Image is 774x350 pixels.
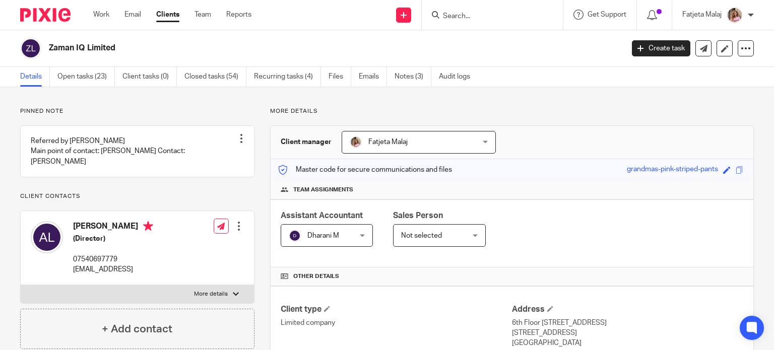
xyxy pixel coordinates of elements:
[512,328,743,338] p: [STREET_ADDRESS]
[49,43,503,53] h2: Zaman IQ Limited
[307,232,339,239] span: Dharani M
[73,221,153,234] h4: [PERSON_NAME]
[395,67,431,87] a: Notes (3)
[442,12,533,21] input: Search
[588,11,626,18] span: Get Support
[632,40,690,56] a: Create task
[194,290,228,298] p: More details
[401,232,442,239] span: Not selected
[368,138,408,146] span: Fatjeta Malaj
[727,7,743,23] img: MicrosoftTeams-image%20(5).png
[278,165,452,175] p: Master code for secure communications and files
[31,221,63,253] img: svg%3E
[270,107,754,115] p: More details
[512,304,743,315] h4: Address
[439,67,478,87] a: Audit logs
[281,304,512,315] h4: Client type
[329,67,351,87] a: Files
[293,186,353,194] span: Team assignments
[73,254,153,264] p: 07540697779
[20,192,254,200] p: Client contacts
[289,230,301,242] img: svg%3E
[281,212,363,220] span: Assistant Accountant
[73,264,153,274] p: [EMAIL_ADDRESS]
[195,10,211,20] a: Team
[682,10,722,20] p: Fatjeta Malaj
[184,67,246,87] a: Closed tasks (54)
[627,164,718,176] div: grandmas-pink-striped-pants
[57,67,115,87] a: Open tasks (23)
[393,212,443,220] span: Sales Person
[281,137,332,147] h3: Client manager
[359,67,387,87] a: Emails
[122,67,177,87] a: Client tasks (0)
[73,234,153,244] h5: (Director)
[156,10,179,20] a: Clients
[281,318,512,328] p: Limited company
[226,10,251,20] a: Reports
[20,38,41,59] img: svg%3E
[93,10,109,20] a: Work
[512,318,743,328] p: 6th Floor [STREET_ADDRESS]
[254,67,321,87] a: Recurring tasks (4)
[20,107,254,115] p: Pinned note
[20,8,71,22] img: Pixie
[124,10,141,20] a: Email
[143,221,153,231] i: Primary
[102,321,172,337] h4: + Add contact
[350,136,362,148] img: MicrosoftTeams-image%20(5).png
[20,67,50,87] a: Details
[293,272,339,281] span: Other details
[512,338,743,348] p: [GEOGRAPHIC_DATA]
